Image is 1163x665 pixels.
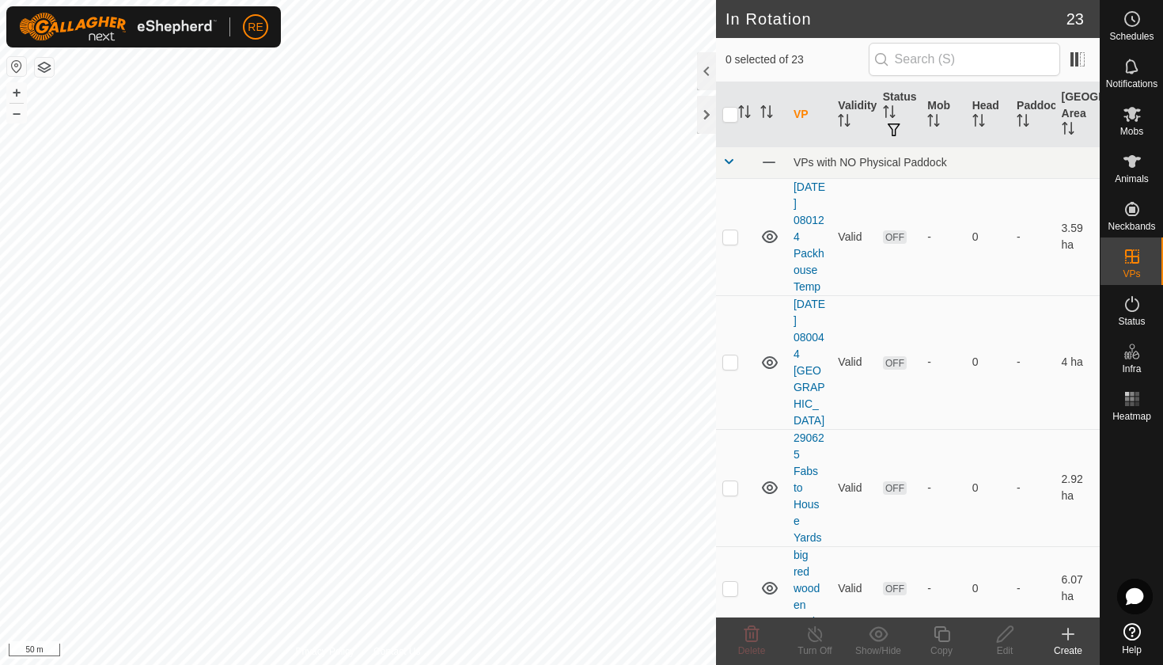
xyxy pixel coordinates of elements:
[877,82,921,147] th: Status
[738,645,766,656] span: Delete
[7,83,26,102] button: +
[883,230,907,244] span: OFF
[1055,546,1100,630] td: 6.07 ha
[1062,124,1074,137] p-sorticon: Activate to sort
[883,356,907,370] span: OFF
[1055,429,1100,546] td: 2.92 ha
[794,431,824,544] a: 290625 Fabs to House Yards
[883,108,896,120] p-sorticon: Activate to sort
[869,43,1060,76] input: Search (S)
[760,108,773,120] p-sorticon: Activate to sort
[1010,429,1055,546] td: -
[832,295,876,429] td: Valid
[1122,364,1141,374] span: Infra
[35,58,54,77] button: Map Layers
[787,82,832,147] th: VP
[832,178,876,295] td: Valid
[7,104,26,123] button: –
[1055,82,1100,147] th: [GEOGRAPHIC_DATA] Area
[7,57,26,76] button: Reset Map
[966,295,1010,429] td: 0
[847,644,910,658] div: Show/Hide
[832,82,876,147] th: Validity
[725,9,1066,28] h2: In Rotation
[738,108,751,120] p-sorticon: Activate to sort
[966,429,1010,546] td: 0
[248,19,263,36] span: RE
[1010,82,1055,147] th: Paddock
[1010,546,1055,630] td: -
[1055,295,1100,429] td: 4 ha
[794,298,825,427] a: [DATE] 080044 [GEOGRAPHIC_DATA]
[1115,174,1149,184] span: Animals
[794,180,825,293] a: [DATE] 080124 Packhouse Temp
[1118,317,1145,326] span: Status
[838,116,850,129] p-sorticon: Activate to sort
[927,580,959,597] div: -
[832,546,876,630] td: Valid
[927,229,959,245] div: -
[883,582,907,595] span: OFF
[1066,7,1084,31] span: 23
[1010,295,1055,429] td: -
[1010,178,1055,295] td: -
[966,82,1010,147] th: Head
[1122,645,1142,655] span: Help
[1055,178,1100,295] td: 3.59 ha
[725,51,869,68] span: 0 selected of 23
[1112,412,1151,421] span: Heatmap
[783,644,847,658] div: Turn Off
[794,549,820,628] a: big red wooden yards
[19,13,217,41] img: Gallagher Logo
[1036,644,1100,658] div: Create
[927,480,959,496] div: -
[1123,269,1140,279] span: VPs
[973,644,1036,658] div: Edit
[832,429,876,546] td: Valid
[921,82,965,147] th: Mob
[1106,79,1157,89] span: Notifications
[966,178,1010,295] td: 0
[927,354,959,370] div: -
[1109,32,1154,41] span: Schedules
[1100,617,1163,661] a: Help
[373,644,420,659] a: Contact Us
[1120,127,1143,136] span: Mobs
[1017,116,1029,129] p-sorticon: Activate to sort
[295,644,354,659] a: Privacy Policy
[1108,222,1155,231] span: Neckbands
[927,116,940,129] p-sorticon: Activate to sort
[883,481,907,495] span: OFF
[972,116,985,129] p-sorticon: Activate to sort
[966,546,1010,630] td: 0
[910,644,973,658] div: Copy
[794,156,1093,169] div: VPs with NO Physical Paddock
